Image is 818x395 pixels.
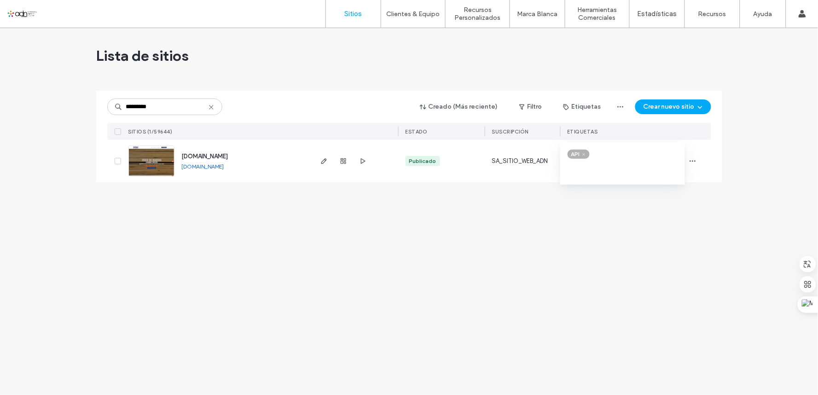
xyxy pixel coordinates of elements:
label: Ayuda [754,10,772,18]
span: Ayuda [20,6,45,15]
span: Suscripción [492,128,529,135]
label: Herramientas Comerciales [565,6,629,22]
a: [DOMAIN_NAME] [182,153,228,160]
span: ETIQUETAS [568,128,598,135]
span: ESTADO [406,128,428,135]
label: Recursos [698,10,726,18]
button: Crear nuevo sitio [635,99,711,114]
button: Creado (Más reciente) [412,99,506,114]
label: Marca Blanca [517,10,558,18]
div: Publicado [409,157,436,165]
a: [DOMAIN_NAME] [182,163,224,170]
span: SA_SITIO_WEB_ADN [492,157,548,166]
label: Estadísticas [638,10,677,18]
label: Sitios [345,10,362,18]
button: Etiquetas [555,99,609,114]
label: Recursos Personalizados [446,6,510,22]
span: Lista de sitios [96,46,189,65]
label: Clientes & Equipo [387,10,440,18]
span: SITIOS (1/59644) [128,128,173,135]
button: Filtro [510,99,551,114]
span: API [571,150,580,158]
